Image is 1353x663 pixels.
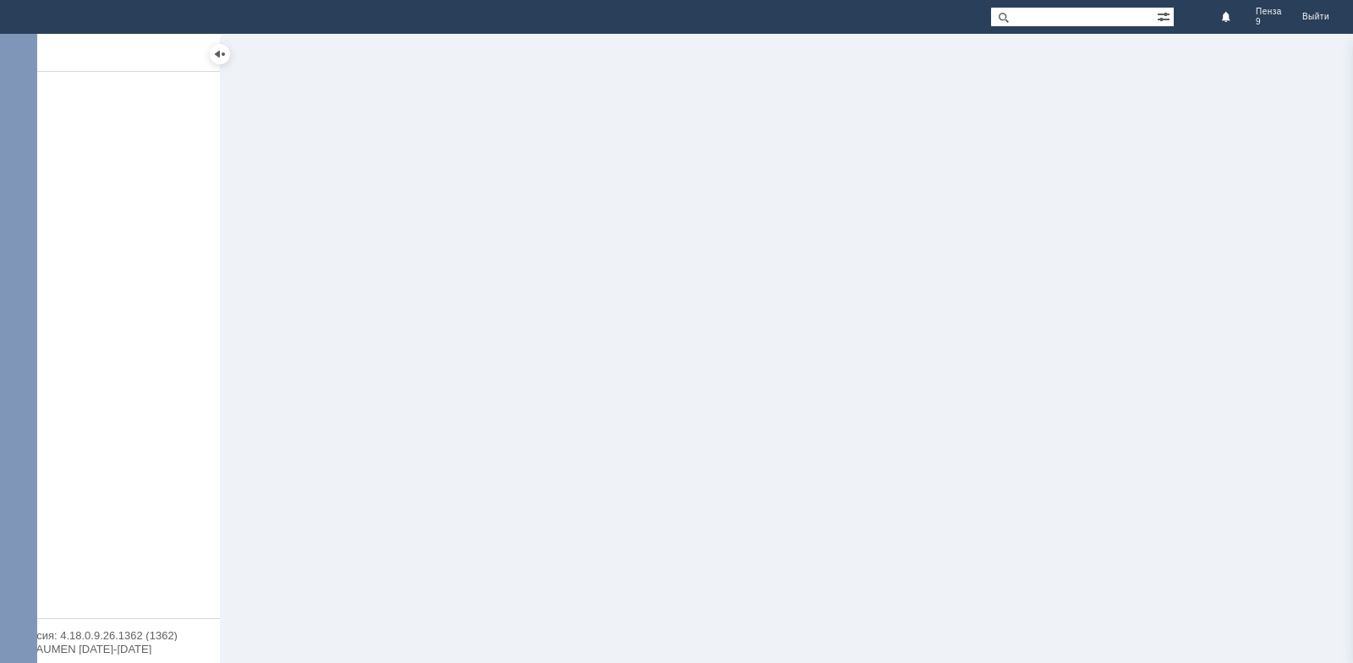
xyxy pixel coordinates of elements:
span: 9 [1256,17,1261,27]
div: © NAUMEN [DATE]-[DATE] [17,644,203,655]
div: Версия: 4.18.0.9.26.1362 (1362) [17,630,203,641]
span: Пенза [1256,7,1282,17]
span: Расширенный поиск [1157,8,1174,24]
div: Скрыть меню [210,44,230,64]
